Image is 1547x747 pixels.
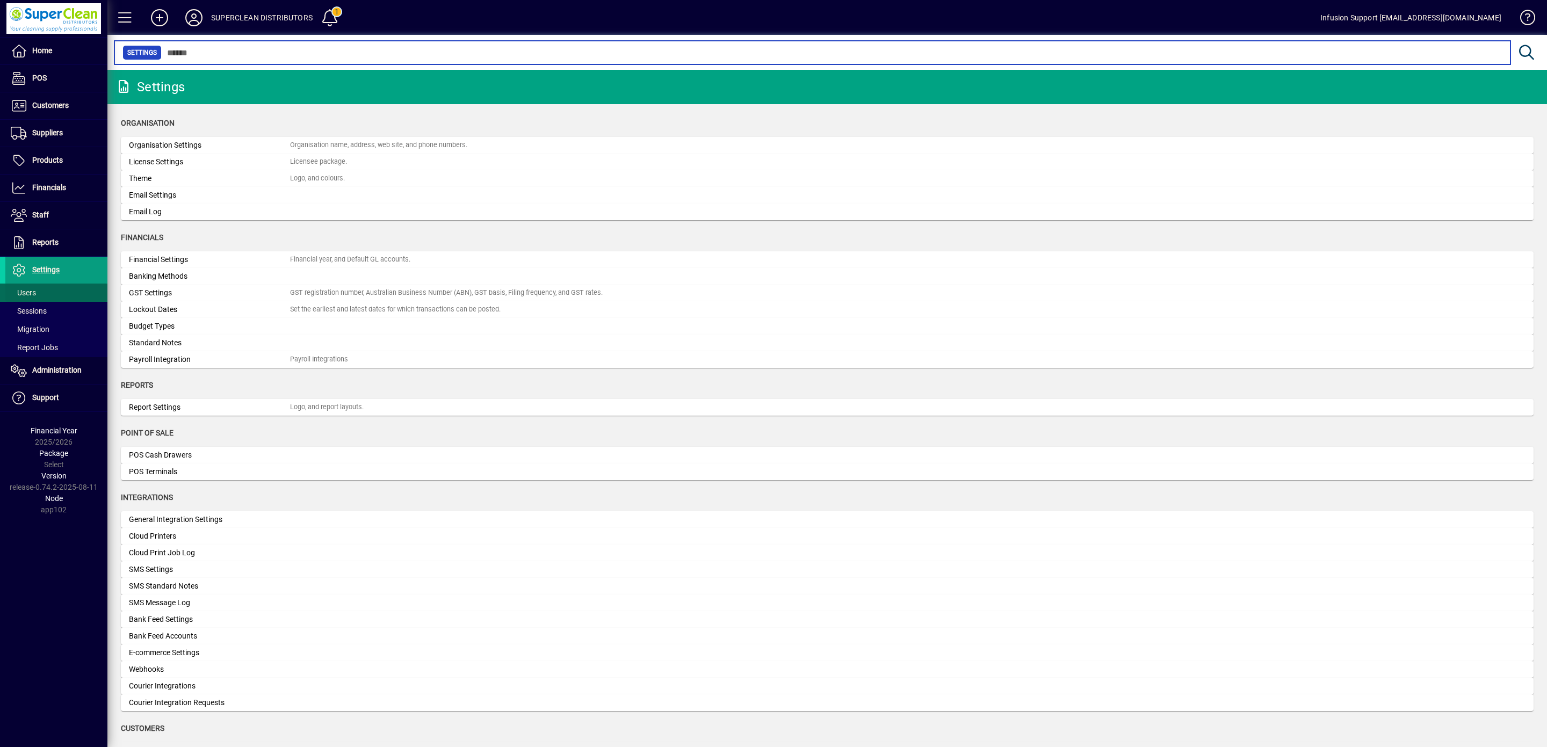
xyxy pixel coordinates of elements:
[32,238,59,246] span: Reports
[290,288,603,298] div: GST registration number, Australian Business Number (ABN), GST basis, Filing frequency, and GST r...
[121,399,1534,416] a: Report SettingsLogo, and report layouts.
[177,8,211,27] button: Profile
[129,140,290,151] div: Organisation Settings
[5,92,107,119] a: Customers
[39,449,68,458] span: Package
[121,463,1534,480] a: POS Terminals
[121,170,1534,187] a: ThemeLogo, and colours.
[5,65,107,92] a: POS
[121,154,1534,170] a: License SettingsLicensee package.
[129,597,290,608] div: SMS Message Log
[41,472,67,480] span: Version
[31,426,77,435] span: Financial Year
[121,335,1534,351] a: Standard Notes
[129,304,290,315] div: Lockout Dates
[121,351,1534,368] a: Payroll IntegrationPayroll Integrations
[1512,2,1534,37] a: Knowledge Base
[5,338,107,357] a: Report Jobs
[129,337,290,349] div: Standard Notes
[121,318,1534,335] a: Budget Types
[1320,9,1501,26] div: Infusion Support [EMAIL_ADDRESS][DOMAIN_NAME]
[32,156,63,164] span: Products
[129,156,290,168] div: License Settings
[290,173,345,184] div: Logo, and colours.
[121,301,1534,318] a: Lockout DatesSet the earliest and latest dates for which transactions can be posted.
[129,206,290,217] div: Email Log
[121,644,1534,661] a: E-commerce Settings
[121,447,1534,463] a: POS Cash Drawers
[121,661,1534,678] a: Webhooks
[211,9,313,26] div: SUPERCLEAN DISTRIBUTORS
[129,190,290,201] div: Email Settings
[290,157,347,167] div: Licensee package.
[11,325,49,333] span: Migration
[32,46,52,55] span: Home
[121,187,1534,204] a: Email Settings
[115,78,185,96] div: Settings
[121,724,164,733] span: Customers
[45,494,63,503] span: Node
[5,202,107,229] a: Staff
[5,320,107,338] a: Migration
[290,354,348,365] div: Payroll Integrations
[129,287,290,299] div: GST Settings
[5,229,107,256] a: Reports
[121,285,1534,301] a: GST SettingsGST registration number, Australian Business Number (ABN), GST basis, Filing frequenc...
[129,564,290,575] div: SMS Settings
[11,288,36,297] span: Users
[5,385,107,411] a: Support
[11,343,58,352] span: Report Jobs
[129,664,290,675] div: Webhooks
[127,47,157,58] span: Settings
[32,211,49,219] span: Staff
[121,233,163,242] span: Financials
[5,38,107,64] a: Home
[129,547,290,559] div: Cloud Print Job Log
[121,137,1534,154] a: Organisation SettingsOrganisation name, address, web site, and phone numbers.
[129,680,290,692] div: Courier Integrations
[290,140,467,150] div: Organisation name, address, web site, and phone numbers.
[121,251,1534,268] a: Financial SettingsFinancial year, and Default GL accounts.
[121,268,1534,285] a: Banking Methods
[32,74,47,82] span: POS
[121,493,173,502] span: Integrations
[121,119,175,127] span: Organisation
[121,578,1534,594] a: SMS Standard Notes
[121,511,1534,528] a: General Integration Settings
[129,271,290,282] div: Banking Methods
[5,302,107,320] a: Sessions
[121,381,153,389] span: Reports
[129,647,290,658] div: E-commerce Settings
[5,147,107,174] a: Products
[290,304,501,315] div: Set the earliest and latest dates for which transactions can be posted.
[129,173,290,184] div: Theme
[129,321,290,332] div: Budget Types
[32,393,59,402] span: Support
[290,402,364,412] div: Logo, and report layouts.
[129,402,290,413] div: Report Settings
[121,528,1534,545] a: Cloud Printers
[121,545,1534,561] a: Cloud Print Job Log
[5,357,107,384] a: Administration
[129,614,290,625] div: Bank Feed Settings
[5,175,107,201] a: Financials
[5,120,107,147] a: Suppliers
[32,366,82,374] span: Administration
[290,255,410,265] div: Financial year, and Default GL accounts.
[121,429,174,437] span: Point of Sale
[129,514,290,525] div: General Integration Settings
[129,354,290,365] div: Payroll Integration
[129,630,290,642] div: Bank Feed Accounts
[32,101,69,110] span: Customers
[121,694,1534,711] a: Courier Integration Requests
[121,628,1534,644] a: Bank Feed Accounts
[121,611,1534,628] a: Bank Feed Settings
[129,531,290,542] div: Cloud Printers
[32,128,63,137] span: Suppliers
[129,581,290,592] div: SMS Standard Notes
[121,561,1534,578] a: SMS Settings
[32,183,66,192] span: Financials
[121,678,1534,694] a: Courier Integrations
[129,697,290,708] div: Courier Integration Requests
[121,594,1534,611] a: SMS Message Log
